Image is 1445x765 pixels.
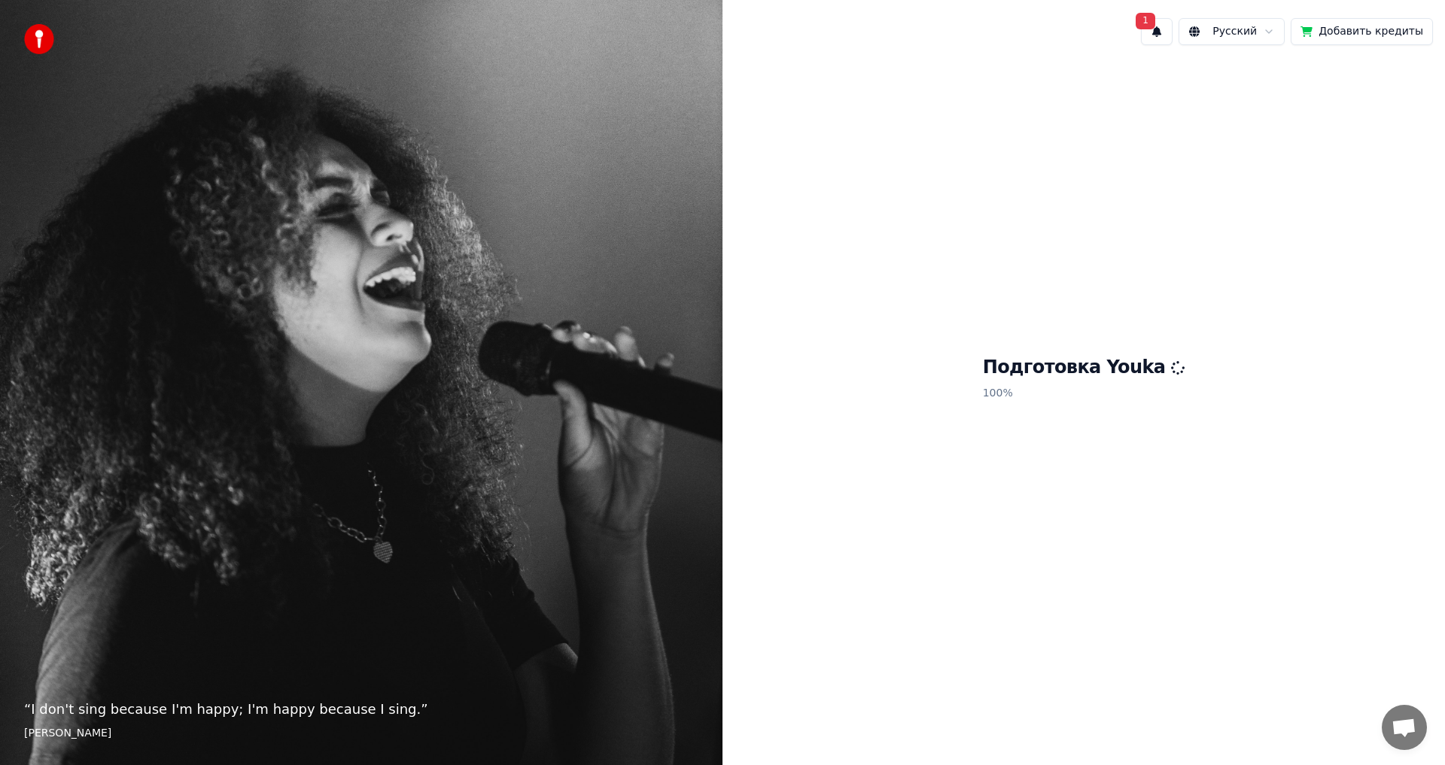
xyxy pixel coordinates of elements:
[24,24,54,54] img: youka
[1382,705,1427,750] a: Открытый чат
[24,726,698,741] footer: [PERSON_NAME]
[1291,18,1433,45] button: Добавить кредиты
[983,356,1185,380] h1: Подготовка Youka
[24,699,698,720] p: “ I don't sing because I'm happy; I'm happy because I sing. ”
[1141,18,1173,45] button: 1
[1136,13,1155,29] span: 1
[983,380,1185,407] p: 100 %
